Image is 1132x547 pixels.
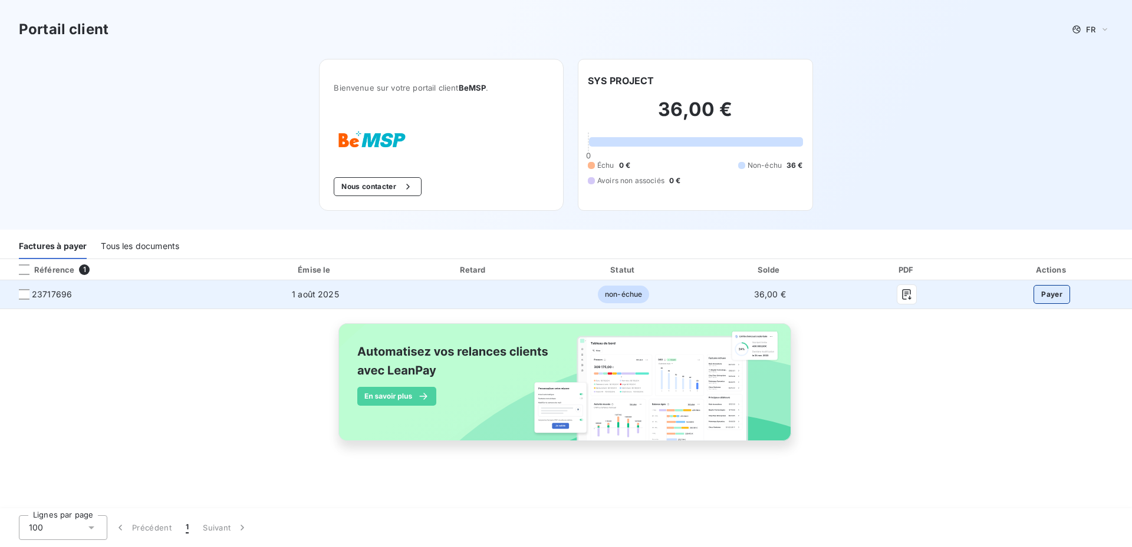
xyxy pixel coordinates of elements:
h3: Portail client [19,19,108,40]
span: 0 [586,151,591,160]
span: 0 € [669,175,680,186]
button: Payer [1034,285,1070,304]
span: 100 [29,522,43,533]
img: Company logo [334,121,409,158]
span: Non-échu [748,160,782,171]
h6: SYS PROJECT [588,74,654,88]
div: Solde [700,264,840,276]
span: 23717696 [32,289,72,300]
span: 1 [79,264,90,275]
span: 1 [186,522,189,533]
span: Bienvenue sur votre portail client . [334,83,549,92]
div: Tous les documents [101,234,179,259]
button: Nous contacter [334,177,421,196]
div: Statut [552,264,695,276]
div: Référence [9,264,74,275]
div: Factures à payer [19,234,87,259]
div: Retard [400,264,547,276]
span: 36 € [787,160,803,171]
div: Émise le [235,264,396,276]
span: 0 € [619,160,630,171]
span: 1 août 2025 [292,289,339,299]
h2: 36,00 € [588,98,803,133]
div: PDF [844,264,969,276]
span: Avoirs non associés [597,175,664,186]
span: Échu [597,160,614,171]
button: Précédent [107,515,179,540]
img: banner [328,316,804,461]
span: 36,00 € [754,289,786,299]
span: non-échue [598,286,649,303]
span: FR [1086,25,1095,34]
div: Actions [974,264,1130,276]
span: BeMSP [459,83,486,92]
button: 1 [179,515,196,540]
button: Suivant [196,515,255,540]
